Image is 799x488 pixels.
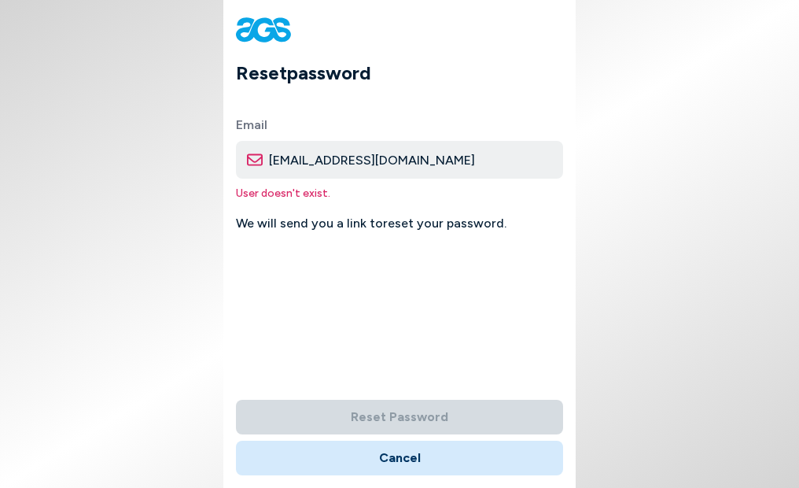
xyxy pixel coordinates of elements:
button: Reset Password [236,400,563,434]
button: Cancel [236,441,563,475]
h1: Reset password [236,59,576,87]
span: We will send you a link to reset your password. [236,214,563,233]
span: User doesn't exist. [236,185,563,201]
label: Email [236,116,563,135]
input: Type here [236,141,563,179]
